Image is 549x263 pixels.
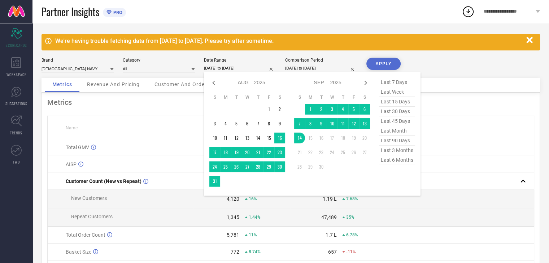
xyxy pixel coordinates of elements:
th: Saturday [359,94,370,100]
span: SUGGESTIONS [5,101,27,106]
td: Tue Aug 26 2025 [231,161,242,172]
th: Friday [348,94,359,100]
td: Thu Sep 11 2025 [337,118,348,129]
th: Saturday [274,94,285,100]
div: 772 [231,249,239,255]
td: Tue Sep 09 2025 [316,118,327,129]
span: 6.78% [346,232,358,237]
td: Tue Aug 12 2025 [231,133,242,143]
td: Sun Aug 31 2025 [209,176,220,187]
th: Wednesday [327,94,337,100]
div: Date Range [204,58,276,63]
div: We're having trouble fetching data from [DATE] to [DATE]. Please try after sometime. [55,37,523,44]
span: New Customers [71,195,107,201]
span: last 90 days [379,136,415,146]
div: 1.7 L [326,232,337,238]
td: Wed Sep 24 2025 [327,147,337,158]
th: Tuesday [231,94,242,100]
div: Comparison Period [285,58,357,63]
span: last 15 days [379,97,415,107]
div: Open download list [462,5,475,18]
th: Thursday [253,94,263,100]
td: Tue Sep 02 2025 [316,104,327,115]
td: Sun Aug 24 2025 [209,161,220,172]
td: Thu Sep 04 2025 [337,104,348,115]
td: Tue Sep 23 2025 [316,147,327,158]
div: Previous month [209,79,218,87]
button: APPLY [366,58,401,70]
td: Mon Aug 11 2025 [220,133,231,143]
td: Thu Sep 25 2025 [337,147,348,158]
span: 7.68% [346,196,358,201]
input: Select date range [204,64,276,72]
span: SCORECARDS [6,43,27,48]
div: 5,781 [227,232,239,238]
div: 47,489 [321,214,337,220]
div: Metrics [47,98,534,107]
td: Thu Sep 18 2025 [337,133,348,143]
td: Sat Sep 20 2025 [359,133,370,143]
td: Wed Sep 17 2025 [327,133,337,143]
th: Friday [263,94,274,100]
td: Thu Aug 14 2025 [253,133,263,143]
td: Wed Aug 13 2025 [242,133,253,143]
div: Category [123,58,195,63]
td: Sat Aug 23 2025 [274,147,285,158]
td: Tue Aug 19 2025 [231,147,242,158]
td: Sun Aug 03 2025 [209,118,220,129]
td: Fri Aug 01 2025 [263,104,274,115]
span: last week [379,87,415,97]
td: Fri Aug 15 2025 [263,133,274,143]
td: Tue Sep 30 2025 [316,161,327,172]
span: Total Order Count [66,232,105,238]
td: Mon Sep 01 2025 [305,104,316,115]
div: 1.19 L [323,196,337,202]
td: Sat Aug 02 2025 [274,104,285,115]
span: -11% [346,249,356,254]
td: Mon Aug 25 2025 [220,161,231,172]
span: PRO [112,10,122,15]
div: Next month [361,79,370,87]
th: Sunday [294,94,305,100]
td: Mon Sep 15 2025 [305,133,316,143]
td: Sun Sep 21 2025 [294,147,305,158]
td: Sat Sep 06 2025 [359,104,370,115]
td: Sat Sep 27 2025 [359,147,370,158]
td: Wed Sep 03 2025 [327,104,337,115]
td: Sat Aug 30 2025 [274,161,285,172]
td: Fri Sep 12 2025 [348,118,359,129]
td: Fri Sep 26 2025 [348,147,359,158]
td: Mon Aug 18 2025 [220,147,231,158]
td: Sun Sep 07 2025 [294,118,305,129]
span: Basket Size [66,249,91,255]
span: last month [379,126,415,136]
td: Sun Aug 17 2025 [209,147,220,158]
td: Sun Aug 10 2025 [209,133,220,143]
td: Thu Aug 28 2025 [253,161,263,172]
th: Monday [220,94,231,100]
div: Brand [42,58,114,63]
th: Thursday [337,94,348,100]
td: Mon Aug 04 2025 [220,118,231,129]
th: Sunday [209,94,220,100]
td: Tue Sep 16 2025 [316,133,327,143]
td: Mon Sep 29 2025 [305,161,316,172]
span: 35% [346,215,354,220]
td: Fri Aug 29 2025 [263,161,274,172]
th: Tuesday [316,94,327,100]
span: last 6 months [379,155,415,165]
td: Sat Aug 09 2025 [274,118,285,129]
td: Sat Aug 16 2025 [274,133,285,143]
span: Repeat Customers [71,214,113,219]
span: TRENDS [10,130,22,135]
span: 8.74% [249,249,261,254]
td: Sun Sep 14 2025 [294,133,305,143]
div: 657 [328,249,337,255]
span: Partner Insights [42,4,99,19]
td: Tue Aug 05 2025 [231,118,242,129]
span: Customer Count (New vs Repeat) [66,178,141,184]
span: Metrics [52,81,72,87]
td: Wed Aug 06 2025 [242,118,253,129]
span: 1.44% [249,215,261,220]
span: AISP [66,161,77,167]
